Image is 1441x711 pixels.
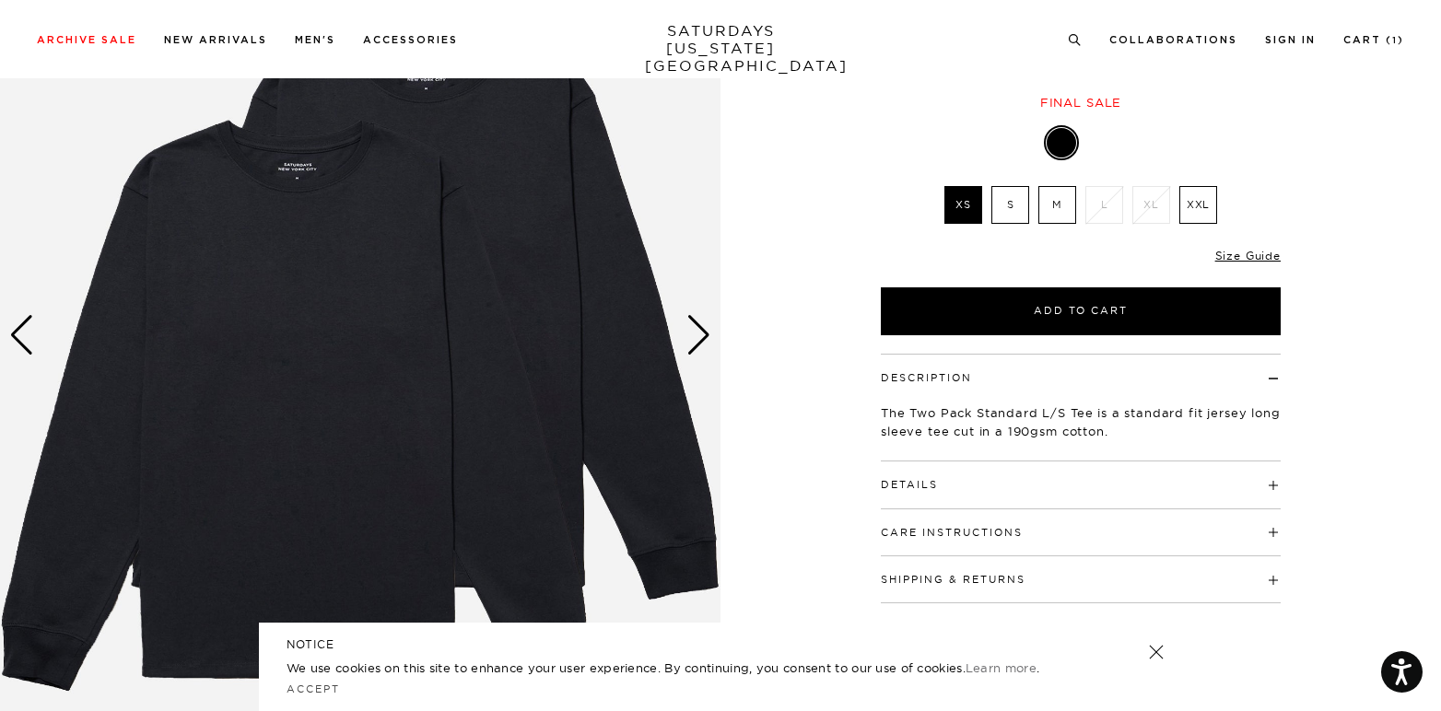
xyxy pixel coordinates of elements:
[881,528,1023,538] button: Care Instructions
[1109,35,1237,45] a: Collaborations
[881,373,972,383] button: Description
[645,22,797,75] a: SATURDAYS[US_STATE][GEOGRAPHIC_DATA]
[878,95,1283,111] div: Final sale
[991,186,1029,224] label: S
[363,35,458,45] a: Accessories
[287,682,340,695] a: Accept
[944,186,982,224] label: XS
[37,35,136,45] a: Archive Sale
[966,660,1037,675] a: Learn more
[881,403,1281,440] p: The Two Pack Standard L/S Tee is a standard fit jersey long sleeve tee cut in a 190gsm cotton.
[881,287,1281,335] button: Add to Cart
[287,636,1154,653] h5: NOTICE
[287,659,1089,677] p: We use cookies on this site to enhance your user experience. By continuing, you consent to our us...
[1038,186,1076,224] label: M
[686,315,711,355] div: Next slide
[1265,35,1316,45] a: Sign In
[1179,186,1217,224] label: XXL
[881,575,1025,585] button: Shipping & Returns
[1343,35,1404,45] a: Cart (1)
[164,35,267,45] a: New Arrivals
[881,480,938,490] button: Details
[1392,37,1398,45] small: 1
[9,315,34,355] div: Previous slide
[295,35,335,45] a: Men's
[1215,249,1281,262] a: Size Guide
